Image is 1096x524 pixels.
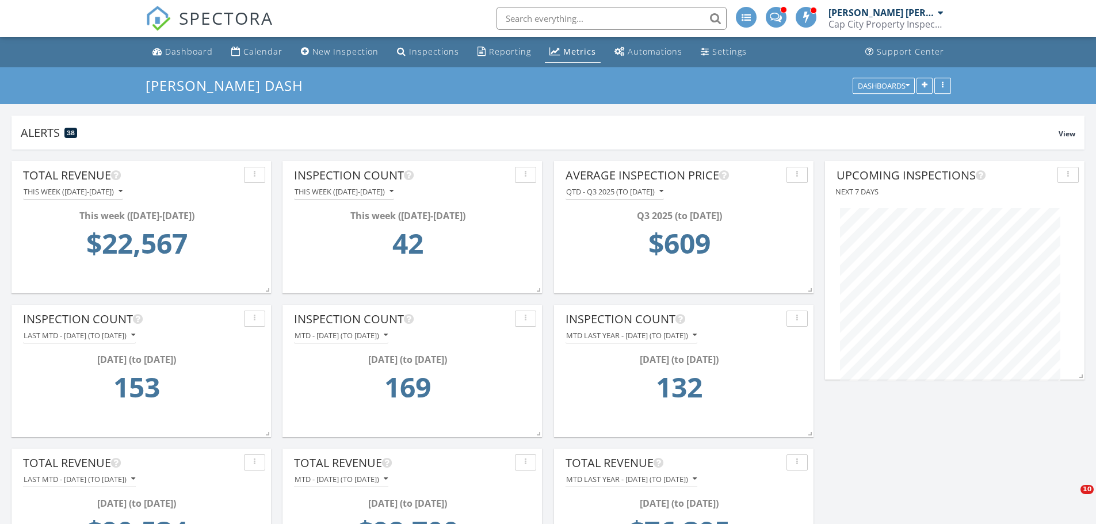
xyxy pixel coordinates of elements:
[312,46,379,57] div: New Inspection
[148,41,217,63] a: Dashboard
[566,475,697,483] div: MTD last year - [DATE] (to [DATE])
[392,41,464,63] a: Inspections
[165,46,213,57] div: Dashboard
[489,46,531,57] div: Reporting
[26,223,247,271] td: 22567.4
[295,331,388,339] div: MTD - [DATE] (to [DATE])
[569,496,789,510] div: [DATE] (to [DATE])
[294,311,510,328] div: Inspection Count
[297,366,518,415] td: 169
[24,331,135,339] div: Last MTD - [DATE] (to [DATE])
[23,167,239,184] div: Total Revenue
[23,454,239,472] div: Total Revenue
[877,46,944,57] div: Support Center
[26,366,247,415] td: 153
[566,454,782,472] div: Total Revenue
[297,353,518,366] div: [DATE] (to [DATE])
[26,353,247,366] div: [DATE] (to [DATE])
[179,6,273,30] span: SPECTORA
[497,7,727,30] input: Search everything...
[545,41,601,63] a: Metrics
[861,41,949,63] a: Support Center
[294,328,388,343] button: MTD - [DATE] (to [DATE])
[295,475,388,483] div: MTD - [DATE] (to [DATE])
[566,311,782,328] div: Inspection Count
[21,125,1059,140] div: Alerts
[566,472,697,487] button: MTD last year - [DATE] (to [DATE])
[473,41,536,63] a: Reporting
[569,353,789,366] div: [DATE] (to [DATE])
[23,472,136,487] button: Last MTD - [DATE] (to [DATE])
[566,328,697,343] button: MTD last year - [DATE] (to [DATE])
[297,496,518,510] div: [DATE] (to [DATE])
[24,475,135,483] div: Last MTD - [DATE] (to [DATE])
[696,41,751,63] a: Settings
[294,184,394,200] button: This week ([DATE]-[DATE])
[853,78,915,94] button: Dashboards
[227,41,287,63] a: Calendar
[569,223,789,271] td: 609.22
[1059,129,1075,139] span: View
[1057,485,1084,512] iframe: Intercom live chat
[566,331,697,339] div: MTD last year - [DATE] (to [DATE])
[294,472,388,487] button: MTD - [DATE] (to [DATE])
[23,311,239,328] div: Inspection Count
[628,46,682,57] div: Automations
[1080,485,1094,494] span: 10
[23,328,136,343] button: Last MTD - [DATE] (to [DATE])
[828,18,944,30] div: Cap City Property Inspections LLC
[24,188,123,196] div: This week ([DATE]-[DATE])
[566,188,663,196] div: QTD - Q3 2025 (to [DATE])
[409,46,459,57] div: Inspections
[837,167,1053,184] div: Upcoming Inspections
[26,209,247,223] div: This week ([DATE]-[DATE])
[23,184,123,200] button: This week ([DATE]-[DATE])
[26,496,247,510] div: [DATE] (to [DATE])
[828,7,935,18] div: [PERSON_NAME] [PERSON_NAME]
[296,41,383,63] a: New Inspection
[297,209,518,223] div: This week ([DATE]-[DATE])
[712,46,747,57] div: Settings
[563,46,596,57] div: Metrics
[569,209,789,223] div: Q3 2025 (to [DATE])
[858,82,910,90] div: Dashboards
[566,167,782,184] div: Average Inspection Price
[67,129,75,137] span: 38
[146,16,273,40] a: SPECTORA
[294,454,510,472] div: Total Revenue
[146,76,313,95] a: [PERSON_NAME] Dash
[610,41,687,63] a: Automations (Advanced)
[243,46,282,57] div: Calendar
[566,184,664,200] button: QTD - Q3 2025 (to [DATE])
[569,366,789,415] td: 132
[294,167,510,184] div: Inspection Count
[146,6,171,31] img: The Best Home Inspection Software - Spectora
[295,188,394,196] div: This week ([DATE]-[DATE])
[297,223,518,271] td: 42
